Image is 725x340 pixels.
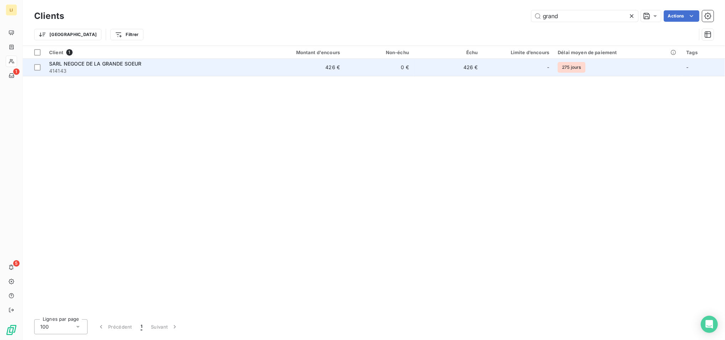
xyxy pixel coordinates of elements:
[49,61,142,67] span: SARL NEGOCE DE LA GRANDE SOEUR
[531,10,638,22] input: Rechercher
[49,50,63,55] span: Client
[34,10,64,22] h3: Clients
[49,67,247,74] span: 414143
[558,62,585,73] span: 275 jours
[686,50,721,55] div: Tags
[6,324,17,336] img: Logo LeanPay
[66,49,73,56] span: 1
[110,29,143,40] button: Filtrer
[348,50,409,55] div: Non-échu
[256,50,340,55] div: Montant d'encours
[6,4,17,16] div: LI
[664,10,699,22] button: Actions
[417,50,478,55] div: Échu
[13,260,20,267] span: 5
[34,29,101,40] button: [GEOGRAPHIC_DATA]
[141,323,142,330] span: 1
[147,319,183,334] button: Suivant
[547,64,549,71] span: -
[93,319,136,334] button: Précédent
[686,64,688,70] span: -
[701,316,718,333] div: Open Intercom Messenger
[13,68,20,75] span: 1
[40,323,49,330] span: 100
[344,59,413,76] td: 0 €
[413,59,482,76] td: 426 €
[252,59,344,76] td: 426 €
[487,50,549,55] div: Limite d’encours
[136,319,147,334] button: 1
[558,50,678,55] div: Délai moyen de paiement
